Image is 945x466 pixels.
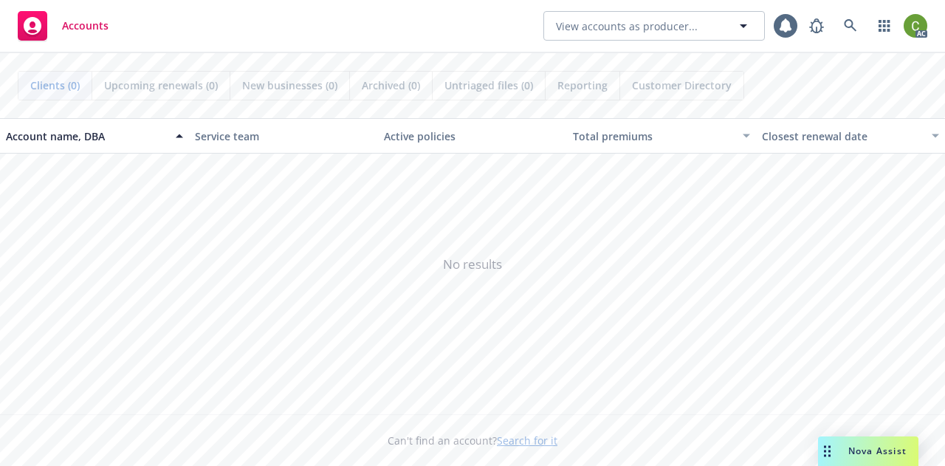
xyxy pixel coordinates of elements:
span: Untriaged files (0) [444,78,533,93]
a: Search [836,11,865,41]
span: Accounts [62,20,109,32]
span: Can't find an account? [388,433,557,448]
span: View accounts as producer... [556,18,698,34]
div: Account name, DBA [6,129,167,144]
span: Customer Directory [632,78,732,93]
button: Total premiums [567,118,756,154]
img: photo [904,14,927,38]
div: Closest renewal date [762,129,923,144]
button: Closest renewal date [756,118,945,154]
span: Upcoming renewals (0) [104,78,218,93]
div: Active policies [384,129,561,144]
span: Clients (0) [30,78,80,93]
a: Accounts [12,5,114,47]
a: Switch app [870,11,899,41]
div: Total premiums [573,129,734,144]
div: Service team [195,129,372,144]
div: Drag to move [818,436,836,466]
span: Archived (0) [362,78,420,93]
span: New businesses (0) [242,78,337,93]
span: Reporting [557,78,608,93]
button: Nova Assist [818,436,918,466]
button: Service team [189,118,378,154]
span: Nova Assist [848,445,907,457]
button: Active policies [378,118,567,154]
a: Report a Bug [802,11,831,41]
button: View accounts as producer... [543,11,765,41]
a: Search for it [497,434,557,448]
